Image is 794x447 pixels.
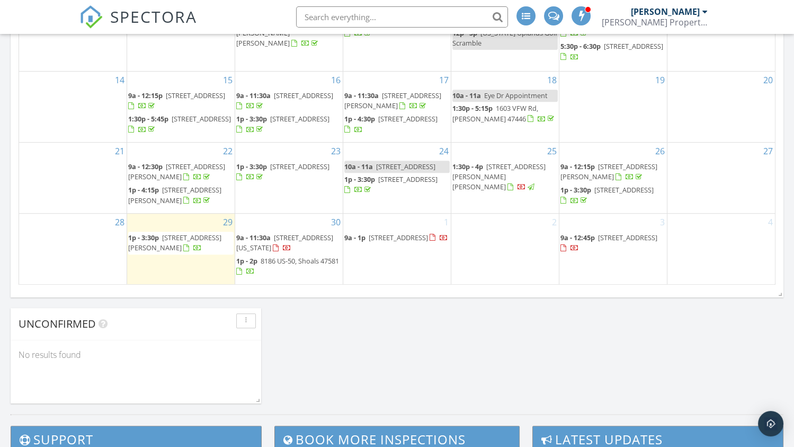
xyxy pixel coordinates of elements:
a: 1p - 4:15p [STREET_ADDRESS] [344,18,438,38]
a: Go to September 28, 2025 [113,214,127,231]
div: No results found [11,340,261,369]
a: 9a - 11:30a [STREET_ADDRESS][PERSON_NAME] [344,90,450,112]
td: Go to October 4, 2025 [667,213,775,284]
td: Go to September 20, 2025 [667,72,775,143]
a: 9a - 11:30a [STREET_ADDRESS][US_STATE] [236,232,342,255]
div: Open Intercom Messenger [758,411,783,436]
span: 10a - 11a [452,91,481,100]
span: 5:30p - 6:30p [560,41,601,51]
span: 1p - 2p [236,256,257,266]
span: 9a - 12:15p [560,162,595,171]
span: [STREET_ADDRESS] [604,41,663,51]
td: Go to October 1, 2025 [343,213,451,284]
div: Bailey Property Inspections [602,17,708,28]
span: [STREET_ADDRESS] [172,114,231,124]
span: [STREET_ADDRESS][PERSON_NAME] [560,162,657,181]
td: Go to September 30, 2025 [235,213,343,284]
div: [PERSON_NAME] [631,6,700,17]
span: [STREET_ADDRESS][PERSON_NAME] [128,162,225,181]
a: 9a - 12:15p [STREET_ADDRESS] [128,90,234,112]
a: Go to September 24, 2025 [437,143,451,160]
a: Go to October 1, 2025 [442,214,451,231]
a: 1p - 3:30p [STREET_ADDRESS] [344,174,438,194]
a: 1p - 3:30p [STREET_ADDRESS] [236,161,342,183]
a: Go to September 16, 2025 [329,72,343,89]
span: [STREET_ADDRESS] [369,233,428,242]
span: [STREET_ADDRESS][PERSON_NAME][PERSON_NAME] [452,162,546,191]
td: Go to October 3, 2025 [559,213,667,284]
a: Go to September 21, 2025 [113,143,127,160]
td: Go to September 23, 2025 [235,142,343,213]
span: [STREET_ADDRESS] [598,233,657,242]
a: Go to September 19, 2025 [653,72,667,89]
a: 9a - 12:15p [STREET_ADDRESS][PERSON_NAME] [560,162,657,181]
a: Go to October 2, 2025 [550,214,559,231]
td: Go to September 17, 2025 [343,72,451,143]
a: Go to September 17, 2025 [437,72,451,89]
a: Go to October 4, 2025 [766,214,775,231]
td: Go to September 19, 2025 [559,72,667,143]
span: [STREET_ADDRESS] [378,174,438,184]
span: 1p - 4:30p [344,114,375,124]
input: Search everything... [296,6,508,28]
a: 1p - 3:30p [STREET_ADDRESS] [236,113,342,136]
a: 1p - 3:30p [STREET_ADDRESS] [344,173,450,196]
td: Go to September 29, 2025 [127,213,235,284]
a: SPECTORA [79,14,197,37]
span: [US_STATE] Uplands Golf Scramble [452,28,557,48]
td: Go to September 28, 2025 [19,213,127,284]
img: The Best Home Inspection Software - Spectora [79,5,103,29]
a: 1:30p - 4p [STREET_ADDRESS][PERSON_NAME][PERSON_NAME] [452,162,546,191]
td: Go to September 22, 2025 [127,142,235,213]
a: 1p - 3:30p [STREET_ADDRESS][PERSON_NAME] [128,233,221,252]
td: Go to September 14, 2025 [19,72,127,143]
a: 5:30p - 6:30p [STREET_ADDRESS] [560,40,666,63]
a: 1p - 2p 8186 US-50, Shoals 47581 [236,255,342,278]
a: 9a - 1p [STREET_ADDRESS] [344,232,450,244]
span: [STREET_ADDRESS][PERSON_NAME] [128,185,221,205]
span: [STREET_ADDRESS] [270,162,329,171]
a: 1p - 3:30p [STREET_ADDRESS][PERSON_NAME] [128,232,234,255]
a: 9a - 12:45p [STREET_ADDRESS] [560,232,666,255]
span: 9a - 11:30a [236,233,271,242]
a: 2:30p - 5p [STREET_ADDRESS] [560,18,654,38]
a: 1p - 4:30p [STREET_ADDRESS] [344,114,438,134]
a: 9a - 12:30p [STREET_ADDRESS][PERSON_NAME] [128,162,225,181]
a: 1p - 2p 8186 US-50, Shoals 47581 [236,256,339,276]
span: 9a - 1p [344,233,365,242]
a: 1:30p - 5:45p [STREET_ADDRESS] [128,114,231,134]
span: [STREET_ADDRESS] [274,91,333,100]
a: 1p - 3:30p [STREET_ADDRESS] [560,184,666,207]
a: 9a - 12:30p [STREET_ADDRESS][PERSON_NAME] [128,161,234,183]
td: Go to September 16, 2025 [235,72,343,143]
td: Go to September 18, 2025 [451,72,559,143]
span: Eye Dr Appointment [484,91,548,100]
span: 9a - 12:30p [128,162,163,171]
span: 9a - 11:30a [344,91,379,100]
span: 9a - 12:15p [128,91,163,100]
span: [STREET_ADDRESS] [378,114,438,124]
a: 1:30p - 4p [STREET_ADDRESS][PERSON_NAME][PERSON_NAME] [452,161,558,194]
a: 9a - 12:15p [STREET_ADDRESS][PERSON_NAME] [560,161,666,183]
span: [STREET_ADDRESS] [594,185,654,195]
a: Go to September 27, 2025 [761,143,775,160]
a: Go to September 20, 2025 [761,72,775,89]
a: 1p - 3:30p [STREET_ADDRESS] [560,185,654,205]
span: [STREET_ADDRESS][PERSON_NAME] [344,91,441,110]
a: Go to September 30, 2025 [329,214,343,231]
a: Go to September 23, 2025 [329,143,343,160]
span: [STREET_ADDRESS] [270,114,329,124]
td: Go to September 25, 2025 [451,142,559,213]
span: 1p - 3:30p [344,174,375,184]
a: 1p - 3:30p [STREET_ADDRESS] [236,114,329,134]
a: Go to September 14, 2025 [113,72,127,89]
span: 9a - 12:45p [560,233,595,242]
a: Go to September 15, 2025 [221,72,235,89]
a: 1p - 4:15p [STREET_ADDRESS][PERSON_NAME] [128,185,221,205]
a: 1p - 4:15p [STREET_ADDRESS][PERSON_NAME] [128,184,234,207]
a: Go to September 25, 2025 [545,143,559,160]
a: 9a - 11:30a [STREET_ADDRESS] [236,90,342,112]
a: 1:30p - 5:15p 1603 VFW Rd, [PERSON_NAME] 47446 [452,103,556,123]
td: Go to September 24, 2025 [343,142,451,213]
a: 9a - 11:30a [STREET_ADDRESS][US_STATE] [236,233,333,252]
